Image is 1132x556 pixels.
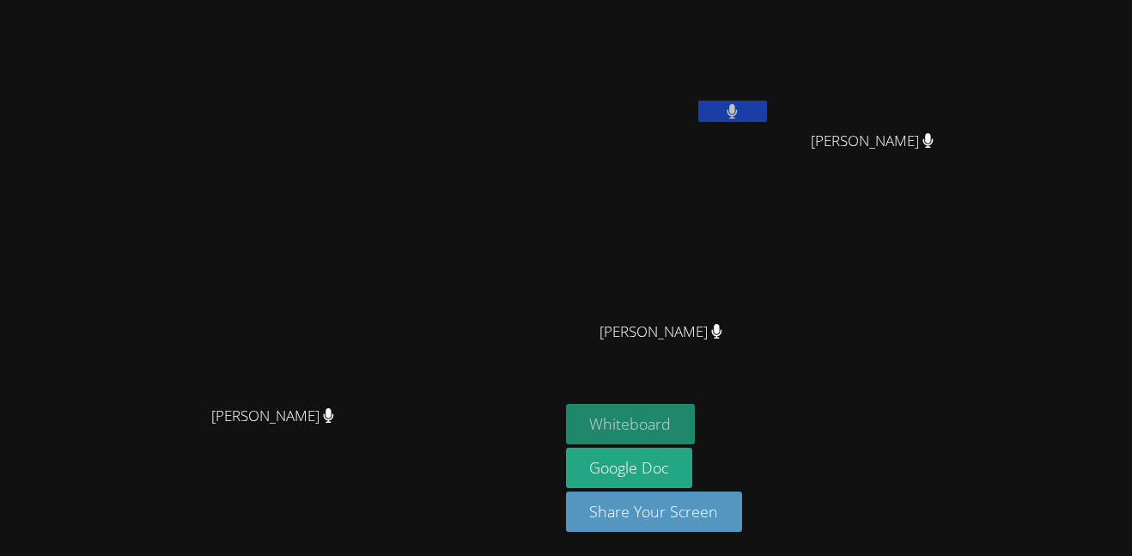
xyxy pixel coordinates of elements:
[566,404,696,444] button: Whiteboard
[566,448,693,488] a: Google Doc
[566,492,743,532] button: Share Your Screen
[211,404,334,429] span: [PERSON_NAME]
[811,129,934,154] span: [PERSON_NAME]
[599,320,722,345] span: [PERSON_NAME]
